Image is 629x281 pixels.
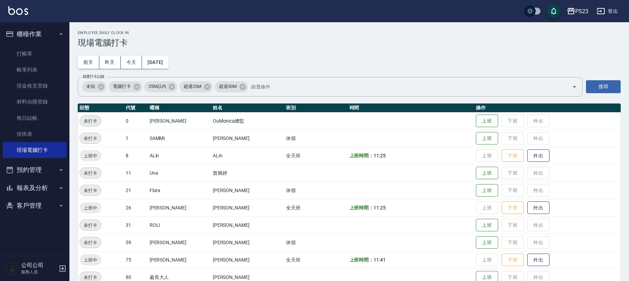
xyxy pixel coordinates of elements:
span: 未打卡 [80,135,101,142]
td: OuMonica總監 [211,112,285,130]
button: 下班 [502,201,524,214]
td: 全天班 [284,251,347,268]
h3: 現場電腦打卡 [78,38,621,48]
a: 帳單列表 [3,62,67,78]
button: 前天 [78,56,99,69]
span: 上班中 [79,204,101,212]
button: 上班 [476,236,498,249]
span: 未打卡 [80,274,101,281]
td: 休假 [284,182,347,199]
button: 昨天 [99,56,121,69]
div: 25M以內 [144,81,178,92]
button: PS23 [564,4,591,18]
span: 未打卡 [80,170,101,177]
button: 外出 [527,254,550,266]
td: 0 [124,112,148,130]
input: 篩選條件 [249,81,560,93]
a: 材料自購登錄 [3,94,67,110]
td: [PERSON_NAME] [148,251,211,268]
div: 超過50M [215,81,248,92]
td: 休假 [284,234,347,251]
button: 上班 [476,167,498,180]
h5: 公司公司 [21,262,57,269]
td: 31 [124,216,148,234]
td: [PERSON_NAME] [148,112,211,130]
button: 搜尋 [586,80,621,93]
td: [PERSON_NAME] [211,234,285,251]
span: 超過25M [179,83,206,90]
button: save [547,4,561,18]
td: 11 [124,164,148,182]
div: 未知 [82,81,107,92]
span: 11:25 [374,153,386,158]
td: 1 [124,130,148,147]
span: 未打卡 [80,239,101,246]
button: 上班 [476,132,498,145]
span: 超過50M [215,83,241,90]
th: 操作 [474,104,621,113]
td: [PERSON_NAME] [211,199,285,216]
td: SAMMI [148,130,211,147]
div: 電腦打卡 [109,81,142,92]
td: [PERSON_NAME] [211,182,285,199]
td: ROLI [148,216,211,234]
button: 預約管理 [3,161,67,179]
td: Una [148,164,211,182]
td: 26 [124,199,148,216]
button: 櫃檯作業 [3,25,67,43]
span: 11:41 [374,257,386,263]
td: 21 [124,182,148,199]
th: 班別 [284,104,347,113]
td: [PERSON_NAME] [211,130,285,147]
td: [PERSON_NAME] [211,251,285,268]
button: 上班 [476,219,498,232]
td: 休假 [284,130,347,147]
span: 未打卡 [80,222,101,229]
button: [DATE] [142,56,168,69]
td: ALin [148,147,211,164]
td: [PERSON_NAME] [211,216,285,234]
b: 上班時間： [350,257,374,263]
button: 登出 [594,5,621,18]
th: 代號 [124,104,148,113]
button: 今天 [121,56,142,69]
span: 未打卡 [80,187,101,194]
div: 超過25M [179,81,213,92]
td: 59 [124,234,148,251]
a: 現金收支登錄 [3,78,67,94]
b: 上班時間： [350,205,374,210]
td: [PERSON_NAME] [148,234,211,251]
td: Flora [148,182,211,199]
span: 25M以內 [144,83,170,90]
span: 11:25 [374,205,386,210]
a: 每日結帳 [3,110,67,126]
button: 上班 [476,115,498,127]
td: 曾琬婷 [211,164,285,182]
img: Logo [8,6,28,15]
td: 8 [124,147,148,164]
button: 下班 [502,254,524,266]
td: [PERSON_NAME] [148,199,211,216]
b: 上班時間： [350,153,374,158]
div: PS23 [575,7,588,16]
button: 報表及分析 [3,179,67,197]
label: 篩選打卡記錄 [83,74,104,79]
td: 全天班 [284,147,347,164]
span: 上班中 [79,152,101,159]
img: Person [6,262,19,275]
span: 電腦打卡 [109,83,135,90]
td: 75 [124,251,148,268]
th: 暱稱 [148,104,211,113]
span: 上班中 [79,256,101,264]
button: 外出 [527,201,550,214]
button: Open [569,81,580,92]
button: 客戶管理 [3,197,67,215]
td: ALin [211,147,285,164]
span: 未打卡 [80,117,101,125]
h2: Employee Daily Clock In [78,31,621,35]
th: 時間 [348,104,474,113]
p: 服務人員 [21,269,57,275]
td: 全天班 [284,199,347,216]
span: 未知 [82,83,99,90]
a: 現場電腦打卡 [3,142,67,158]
